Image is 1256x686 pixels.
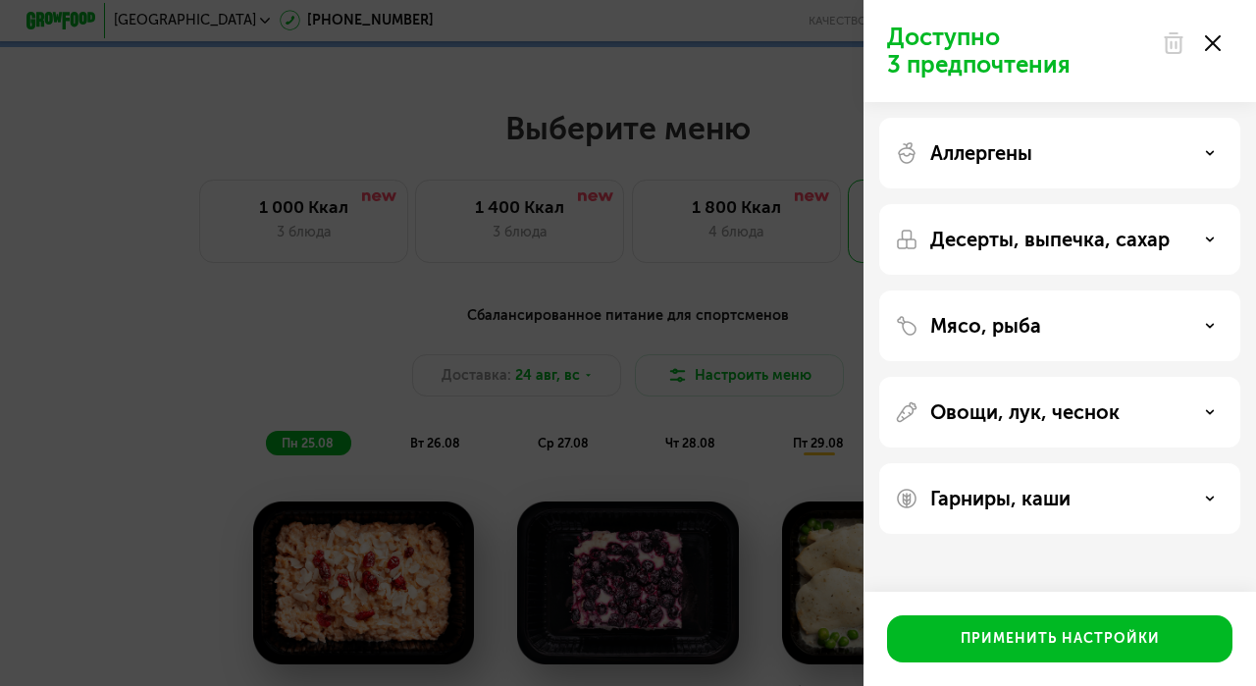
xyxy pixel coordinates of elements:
[930,228,1170,251] p: Десерты, выпечка, сахар
[930,400,1120,424] p: Овощи, лук, чеснок
[930,141,1032,165] p: Аллергены
[887,24,1150,79] p: Доступно 3 предпочтения
[930,487,1071,510] p: Гарниры, каши
[961,629,1160,649] div: Применить настройки
[887,615,1232,662] button: Применить настройки
[930,314,1041,338] p: Мясо, рыба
